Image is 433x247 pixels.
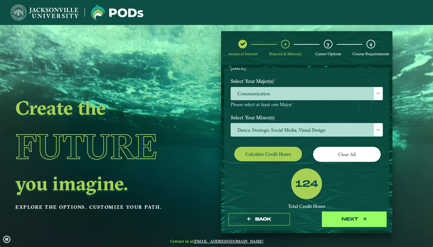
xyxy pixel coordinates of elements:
span: Contact us at [165,239,268,244]
span: 2 [284,41,287,47]
span: Back [255,216,272,222]
sup: ⋆ [292,101,294,105]
button: next [324,213,385,226]
img: Jacksonville University logo [91,5,143,20]
sup: ⋆ [273,77,276,82]
span: Communication [231,87,383,101]
span: Career Options [315,51,341,56]
span: Course Requirements [352,51,389,56]
div: Total Credit Hours [231,204,383,209]
span: Major(s) & Minor(s) [269,51,301,56]
h1: Future [15,118,180,175]
p: Please select at least one Major [231,102,383,108]
button: Calculate credit hours [234,147,302,161]
a: [EMAIL_ADDRESS][DOMAIN_NAME] [193,239,263,244]
img: Jacksonville University logo [11,5,78,20]
h2: you imagine. [15,175,180,192]
span: Dance, Strategic Social Media, Visual Design [231,123,383,137]
button: Back [228,213,290,226]
label: 124 [296,179,318,190]
p: Explore the options. Customize your path. [15,203,180,212]
span: Area(s) of Interest [228,51,257,56]
label: Select Your Minor(s) [226,112,387,123]
span: 3 [327,41,329,47]
label: Select Your Major(s) [226,76,387,87]
button: Clear All [313,147,381,162]
span: 4 [370,41,372,47]
h2: Create the [15,99,180,116]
